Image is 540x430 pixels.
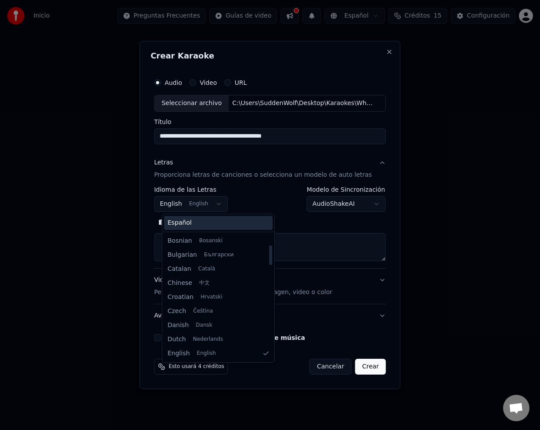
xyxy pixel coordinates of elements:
span: Bulgarian [168,251,197,259]
span: English [197,350,216,357]
span: Croatian [168,293,193,302]
span: Nederlands [193,336,223,343]
span: Bosnian [168,237,192,245]
span: Español [168,219,192,227]
span: English [168,349,190,358]
span: Dansk [196,322,212,329]
span: Czech [168,307,186,316]
span: 中文 [199,280,210,287]
span: Catalan [168,265,191,273]
span: Български [204,251,234,259]
span: Čeština [193,308,213,315]
span: Bosanski [199,237,223,244]
span: Dutch [168,335,186,344]
span: Català [198,266,215,273]
span: Danish [168,321,189,330]
span: Hrvatski [201,294,223,301]
span: Chinese [168,279,192,288]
